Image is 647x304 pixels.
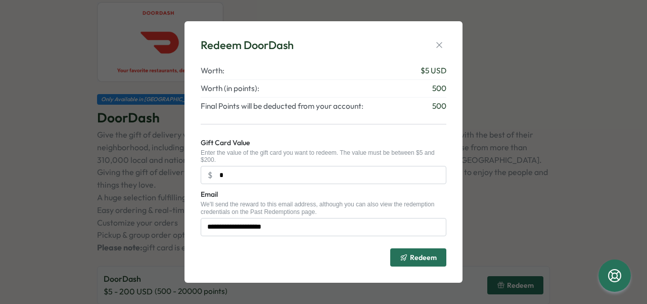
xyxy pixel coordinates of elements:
div: Enter the value of the gift card you want to redeem. The value must be between $5 and $200. [201,149,446,164]
span: Worth: [201,65,224,76]
span: 500 [432,83,446,94]
span: Redeem [410,254,437,261]
span: 500 [432,101,446,112]
label: Gift Card Value [201,138,250,149]
button: Redeem [390,248,446,267]
label: Email [201,189,218,200]
div: Redeem DoorDash [201,37,294,53]
span: $ 5 USD [421,65,446,76]
div: We'll send the reward to this email address, although you can also view the redemption credential... [201,201,446,215]
span: Worth (in points): [201,83,259,94]
span: Final Points will be deducted from your account: [201,101,363,112]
